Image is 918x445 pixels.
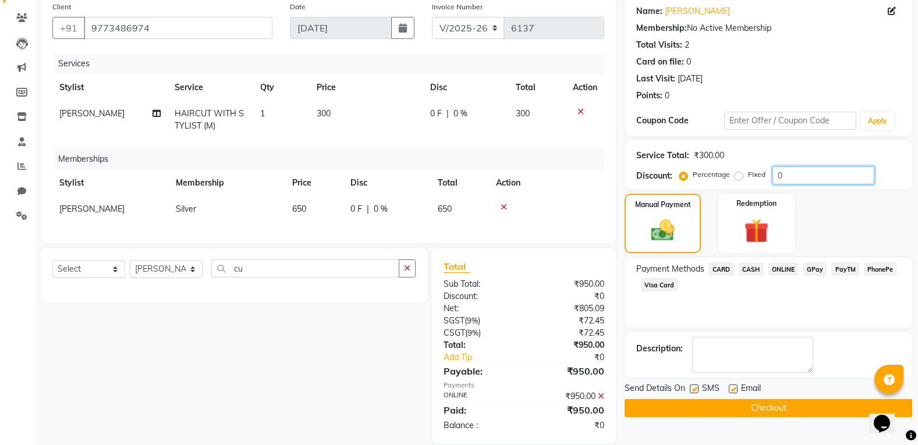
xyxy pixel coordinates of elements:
[741,382,761,397] span: Email
[435,390,524,403] div: ONLINE
[636,149,689,162] div: Service Total:
[739,262,764,276] span: CASH
[176,204,196,214] span: Silver
[435,339,524,351] div: Total:
[678,73,703,85] div: [DATE]
[168,74,253,101] th: Service
[430,108,442,120] span: 0 F
[423,74,509,101] th: Disc
[566,74,604,101] th: Action
[253,74,310,101] th: Qty
[54,53,613,74] div: Services
[524,302,613,315] div: ₹805.09
[665,5,730,17] a: [PERSON_NAME]
[435,302,524,315] div: Net:
[524,364,613,378] div: ₹950.00
[435,278,524,290] div: Sub Total:
[831,262,859,276] span: PayTM
[374,203,388,215] span: 0 %
[636,39,682,51] div: Total Visits:
[636,22,901,34] div: No Active Membership
[290,2,306,12] label: Date
[524,390,613,403] div: ₹950.00
[52,74,168,101] th: Stylist
[438,204,452,214] span: 650
[635,200,691,210] label: Manual Payment
[538,351,613,364] div: ₹0
[694,149,724,162] div: ₹300.00
[285,170,343,196] th: Price
[861,112,894,130] button: Apply
[641,278,678,291] span: Visa Card
[636,22,687,34] div: Membership:
[54,148,613,170] div: Memberships
[52,2,71,12] label: Client
[709,262,734,276] span: CARD
[435,315,524,327] div: ( )
[435,403,524,417] div: Paid:
[636,5,662,17] div: Name:
[636,170,672,182] div: Discount:
[524,419,613,432] div: ₹0
[636,73,675,85] div: Last Visit:
[636,90,662,102] div: Points:
[524,290,613,302] div: ₹0
[444,261,470,273] span: Total
[467,316,478,325] span: 9%
[516,108,530,119] span: 300
[444,315,465,326] span: SGST
[636,115,724,127] div: Coupon Code
[736,198,777,209] label: Redemption
[625,399,912,417] button: Checkout
[211,259,399,277] input: Search
[665,90,669,102] div: 0
[636,263,704,275] span: Payment Methods
[636,56,684,68] div: Card on file:
[175,108,244,131] span: HAIRCUT WITH STYLIST (M)
[169,170,285,196] th: Membership
[686,56,691,68] div: 0
[768,262,799,276] span: ONLINE
[724,112,856,130] input: Enter Offer / Coupon Code
[310,74,423,101] th: Price
[524,403,613,417] div: ₹950.00
[435,327,524,339] div: ( )
[524,339,613,351] div: ₹950.00
[317,108,331,119] span: 300
[431,170,489,196] th: Total
[524,327,613,339] div: ₹72.45
[467,328,479,337] span: 9%
[435,364,524,378] div: Payable:
[444,380,604,390] div: Payments
[453,108,467,120] span: 0 %
[869,398,906,433] iframe: chat widget
[489,170,604,196] th: Action
[509,74,566,101] th: Total
[685,39,689,51] div: 2
[260,108,265,119] span: 1
[343,170,431,196] th: Disc
[446,108,449,120] span: |
[803,262,827,276] span: GPay
[693,169,730,180] label: Percentage
[625,382,685,397] span: Send Details On
[748,169,765,180] label: Fixed
[435,351,539,364] a: Add Tip
[644,217,682,244] img: _cash.svg
[52,170,169,196] th: Stylist
[84,17,272,39] input: Search by Name/Mobile/Email/Code
[435,290,524,302] div: Discount:
[367,203,369,215] span: |
[702,382,719,397] span: SMS
[59,204,125,214] span: [PERSON_NAME]
[432,2,483,12] label: Invoice Number
[636,343,683,355] div: Description:
[52,17,85,39] button: +91
[292,204,306,214] span: 650
[350,203,362,215] span: 0 F
[435,419,524,432] div: Balance :
[444,327,465,338] span: CSGT
[864,262,897,276] span: PhonePe
[524,278,613,290] div: ₹950.00
[736,216,776,246] img: _gift.svg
